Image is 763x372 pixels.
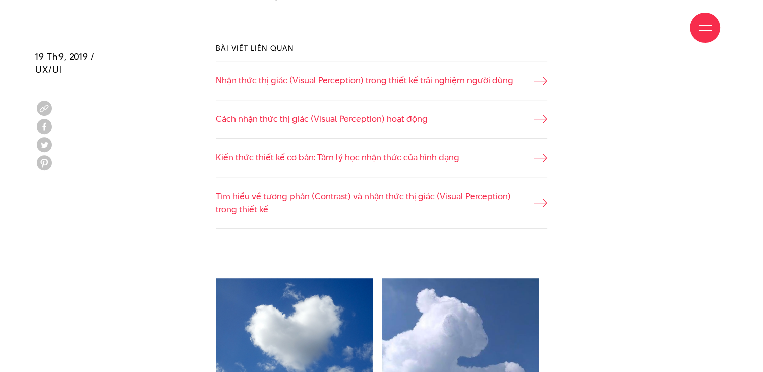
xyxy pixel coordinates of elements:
a: Nhận thức thị giác (Visual Perception) trong thiết kế trải nghiệm người dùng [216,74,547,87]
a: Kiến thức thiết kế cơ bản: Tâm lý học nhận thức của hình dạng [216,151,547,164]
a: Tìm hiểu về tương phản (Contrast) và nhận thức thị giác (Visual Perception) trong thiết kế [216,190,547,216]
span: 19 Th9, 2019 / UX/UI [35,50,95,76]
a: Cách nhận thức thị giác (Visual Perception) hoạt động [216,113,547,126]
